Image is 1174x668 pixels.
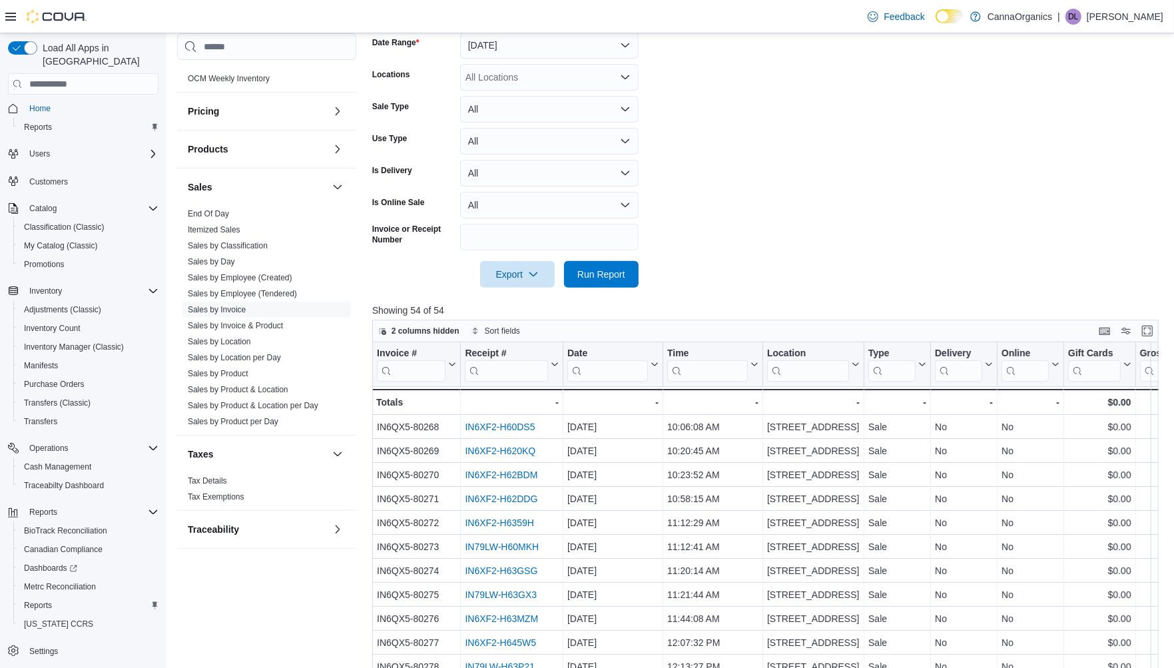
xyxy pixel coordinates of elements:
[188,368,248,379] span: Sales by Product
[377,515,456,531] div: IN6QX5-80272
[1087,9,1163,25] p: [PERSON_NAME]
[29,286,62,296] span: Inventory
[1068,419,1131,435] div: $0.00
[188,448,327,461] button: Taxes
[24,619,93,629] span: [US_STATE] CCRS
[767,394,860,410] div: -
[988,9,1052,25] p: CannaOrganics
[188,224,240,235] span: Itemized Sales
[24,360,58,371] span: Manifests
[667,419,758,435] div: 10:06:08 AM
[188,240,268,251] span: Sales by Classification
[188,256,235,267] span: Sales by Day
[13,338,164,356] button: Inventory Manager (Classic)
[24,462,91,472] span: Cash Management
[3,199,164,218] button: Catalog
[13,356,164,375] button: Manifests
[667,348,748,382] div: Time
[567,348,659,382] button: Date
[177,206,356,435] div: Sales
[767,348,860,382] button: Location
[377,467,456,483] div: IN6QX5-80270
[667,491,758,507] div: 10:58:15 AM
[935,348,993,382] button: Delivery
[868,467,926,483] div: Sale
[19,459,97,475] a: Cash Management
[24,240,98,251] span: My Catalog (Classic)
[567,394,659,410] div: -
[667,348,748,360] div: Time
[24,440,158,456] span: Operations
[19,541,158,557] span: Canadian Compliance
[188,476,227,486] span: Tax Details
[188,241,268,250] a: Sales by Classification
[667,348,758,382] button: Time
[188,523,327,536] button: Traceability
[1002,348,1049,360] div: Online
[480,261,555,288] button: Export
[862,3,930,30] a: Feedback
[188,448,214,461] h3: Taxes
[485,326,520,336] span: Sort fields
[330,521,346,537] button: Traceability
[188,353,281,362] a: Sales by Location per Day
[465,589,537,600] a: IN79LW-H63GX3
[372,133,407,144] label: Use Type
[377,348,445,382] div: Invoice #
[1097,323,1113,339] button: Keyboard shortcuts
[24,643,158,659] span: Settings
[372,37,420,48] label: Date Range
[24,581,96,592] span: Metrc Reconciliation
[37,41,158,68] span: Load All Apps in [GEOGRAPHIC_DATA]
[935,443,993,459] div: No
[24,525,107,536] span: BioTrack Reconciliation
[667,443,758,459] div: 10:20:45 AM
[567,539,659,555] div: [DATE]
[188,384,288,395] span: Sales by Product & Location
[188,143,327,156] button: Products
[19,579,101,595] a: Metrc Reconciliation
[24,398,91,408] span: Transfers (Classic)
[935,348,982,360] div: Delivery
[465,565,537,576] a: IN6XF2-H63GSG
[13,596,164,615] button: Reports
[19,478,158,494] span: Traceabilty Dashboard
[24,146,158,162] span: Users
[188,272,292,283] span: Sales by Employee (Created)
[377,491,456,507] div: IN6QX5-80271
[13,319,164,338] button: Inventory Count
[188,416,278,427] span: Sales by Product per Day
[13,521,164,540] button: BioTrack Reconciliation
[767,539,860,555] div: [STREET_ADDRESS]
[19,339,158,355] span: Inventory Manager (Classic)
[372,101,409,112] label: Sale Type
[188,273,292,282] a: Sales by Employee (Created)
[330,446,346,462] button: Taxes
[372,165,412,176] label: Is Delivery
[24,101,56,117] a: Home
[188,337,251,346] a: Sales by Location
[767,348,849,382] div: Location
[330,179,346,195] button: Sales
[1002,348,1059,382] button: Online
[29,203,57,214] span: Catalog
[330,141,346,157] button: Products
[19,219,110,235] a: Classification (Classic)
[460,96,639,123] button: All
[377,348,456,382] button: Invoice #
[567,348,648,360] div: Date
[29,443,69,454] span: Operations
[24,342,124,352] span: Inventory Manager (Classic)
[935,539,993,555] div: No
[1002,515,1059,531] div: No
[372,304,1167,317] p: Showing 54 of 54
[465,637,536,648] a: IN6XF2-H645W5
[13,118,164,137] button: Reports
[460,32,639,59] button: [DATE]
[19,256,158,272] span: Promotions
[188,401,318,410] a: Sales by Product & Location per Day
[935,515,993,531] div: No
[377,348,445,360] div: Invoice #
[188,105,327,118] button: Pricing
[19,358,63,374] a: Manifests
